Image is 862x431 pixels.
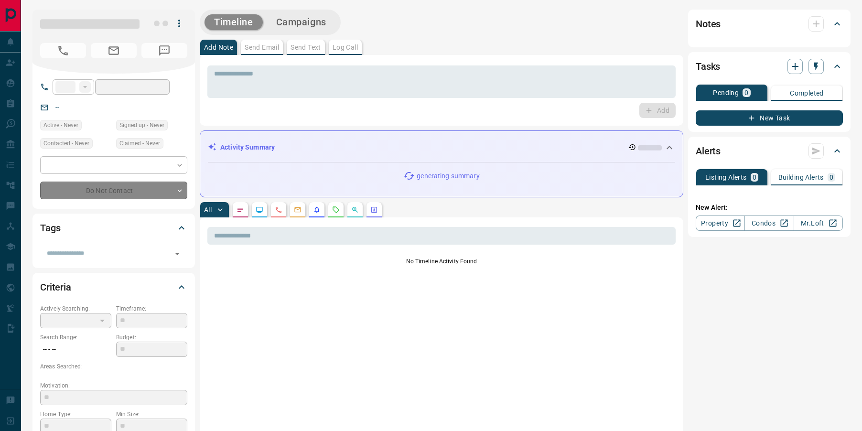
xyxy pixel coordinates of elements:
h2: Alerts [696,143,721,159]
p: Timeframe: [116,304,187,313]
p: Add Note [204,44,233,51]
svg: Lead Browsing Activity [256,206,263,214]
h2: Tags [40,220,60,236]
span: No Email [91,43,137,58]
div: Activity Summary [208,139,675,156]
span: No Number [141,43,187,58]
p: generating summary [417,171,479,181]
p: -- - -- [40,342,111,357]
p: Pending [713,89,739,96]
a: -- [55,103,59,111]
p: Areas Searched: [40,362,187,371]
p: Completed [790,90,824,97]
button: New Task [696,110,843,126]
div: Do Not Contact [40,182,187,199]
svg: Listing Alerts [313,206,321,214]
span: No Number [40,43,86,58]
p: Listing Alerts [705,174,747,181]
p: No Timeline Activity Found [207,257,676,266]
svg: Agent Actions [370,206,378,214]
div: Notes [696,12,843,35]
div: Alerts [696,140,843,162]
p: 0 [830,174,833,181]
p: Search Range: [40,333,111,342]
span: Claimed - Never [119,139,160,148]
div: Tasks [696,55,843,78]
div: Criteria [40,276,187,299]
p: Budget: [116,333,187,342]
a: Mr.Loft [794,215,843,231]
span: Signed up - Never [119,120,164,130]
svg: Calls [275,206,282,214]
svg: Notes [237,206,244,214]
p: Building Alerts [778,174,824,181]
p: Home Type: [40,410,111,419]
a: Property [696,215,745,231]
button: Open [171,247,184,260]
h2: Tasks [696,59,720,74]
h2: Criteria [40,280,71,295]
p: All [204,206,212,213]
svg: Emails [294,206,302,214]
button: Timeline [205,14,263,30]
p: Min Size: [116,410,187,419]
p: Motivation: [40,381,187,390]
button: Campaigns [267,14,336,30]
h2: Notes [696,16,721,32]
span: Contacted - Never [43,139,89,148]
svg: Opportunities [351,206,359,214]
a: Condos [744,215,794,231]
div: Tags [40,216,187,239]
p: 0 [753,174,756,181]
p: Actively Searching: [40,304,111,313]
p: New Alert: [696,203,843,213]
p: 0 [744,89,748,96]
svg: Requests [332,206,340,214]
p: Activity Summary [220,142,275,152]
span: Active - Never [43,120,78,130]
